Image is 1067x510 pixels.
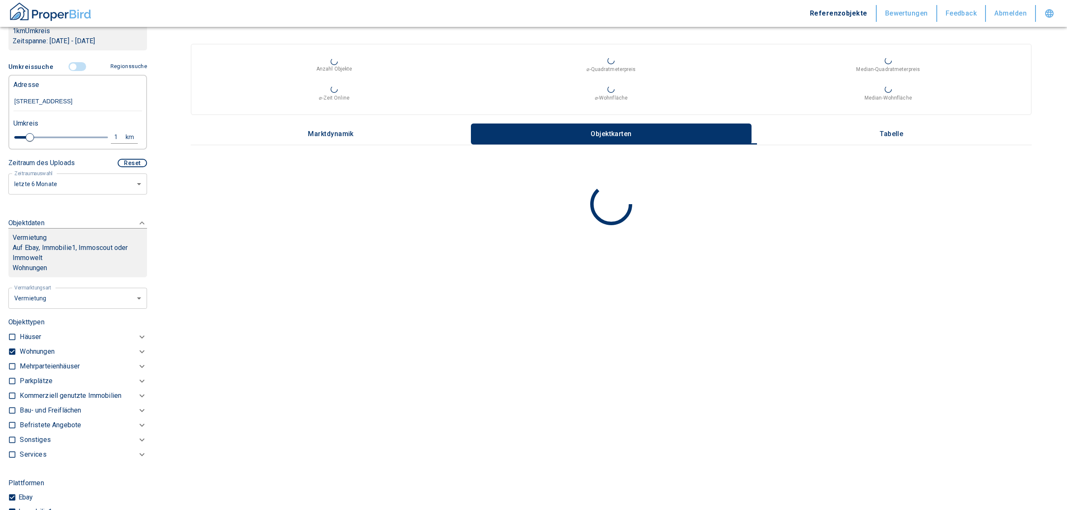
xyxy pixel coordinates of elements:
[802,5,877,22] button: Referenzobjekte
[20,418,147,433] div: Befristete Angebote
[20,405,81,415] p: Bau- und Freiflächen
[13,26,143,36] p: 1 km Umkreis
[8,478,44,488] p: Plattformen
[877,5,937,22] button: Bewertungen
[20,376,53,386] p: Parkplätze
[856,66,920,73] p: Median-Quadratmeterpreis
[20,403,147,418] div: Bau- und Freiflächen
[316,65,352,73] p: Anzahl Objekte
[16,494,33,501] p: Ebay
[8,317,147,327] p: Objekttypen
[8,1,92,22] img: ProperBird Logo and Home Button
[107,59,147,74] button: Regionssuche
[20,332,41,342] p: Häuser
[20,435,50,445] p: Sonstiges
[118,159,147,167] button: Reset
[20,330,147,344] div: Häuser
[13,80,39,90] p: Adresse
[986,5,1036,22] button: Abmelden
[8,158,75,168] p: Zeitraum des Uploads
[191,124,1032,145] div: wrapped label tabs example
[20,433,147,447] div: Sonstiges
[8,287,147,309] div: letzte 6 Monate
[319,94,349,102] p: ⌀-Zeit Online
[20,447,147,462] div: Services
[8,1,92,26] button: ProperBird Logo and Home Button
[20,420,81,430] p: Befristete Angebote
[20,374,147,389] div: Parkplätze
[13,263,143,273] p: Wohnungen
[865,94,912,102] p: Median-Wohnfläche
[13,243,143,263] p: Auf Ebay, Immobilie1, Immoscout oder Immowelt
[870,130,912,138] p: Tabelle
[308,130,354,138] p: Marktdynamik
[20,450,46,460] p: Services
[20,391,121,401] p: Kommerziell genutzte Immobilien
[8,210,147,286] div: ObjektdatenVermietungAuf Ebay, Immobilie1, Immoscout oder ImmoweltWohnungen
[586,66,636,73] p: ⌀-Quadratmeterpreis
[20,389,147,403] div: Kommerziell genutzte Immobilien
[13,118,38,129] p: Umkreis
[13,233,47,243] p: Vermietung
[590,130,632,138] p: Objektkarten
[13,36,143,46] p: Zeitspanne: [DATE] - [DATE]
[20,361,80,371] p: Mehrparteienhäuser
[128,132,136,142] div: km
[20,359,147,374] div: Mehrparteienhäuser
[20,347,54,357] p: Wohnungen
[13,92,142,111] input: Adresse ändern
[20,344,147,359] div: Wohnungen
[8,173,147,195] div: letzte 6 Monate
[111,131,138,144] button: 1km
[937,5,986,22] button: Feedback
[595,94,628,102] p: ⌀-Wohnfläche
[8,218,45,228] p: Objektdaten
[113,132,128,142] div: 1
[8,59,57,75] button: Umkreissuche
